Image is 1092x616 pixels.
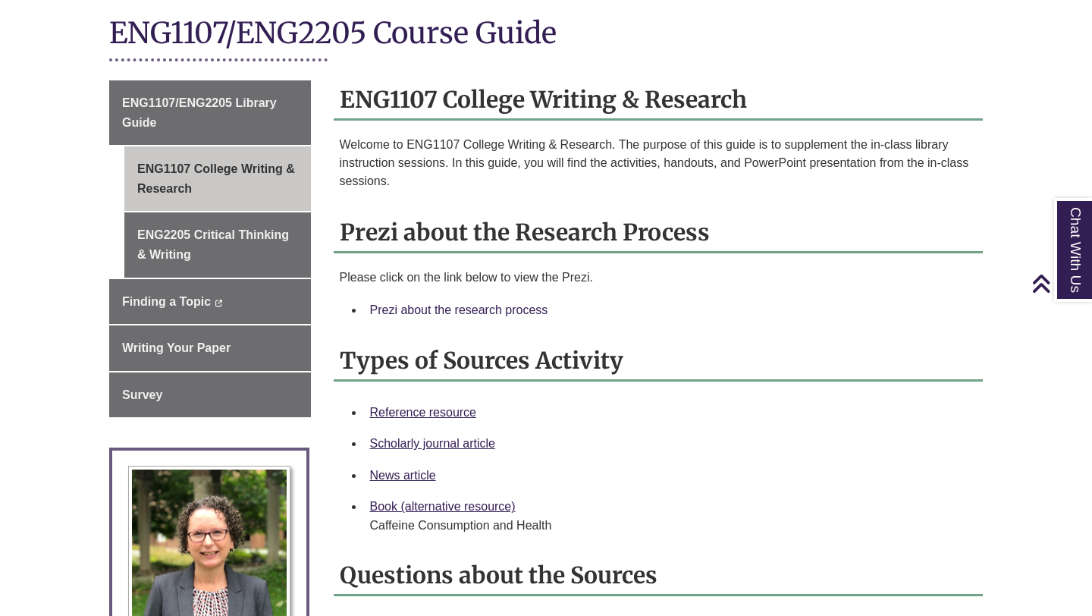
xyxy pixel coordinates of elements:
span: Survey [122,388,162,401]
span: Writing Your Paper [122,341,231,354]
a: Finding a Topic [109,279,311,325]
a: News article [370,469,436,482]
div: Caffeine Consumption and Health [370,517,971,535]
a: Reference resource [370,406,477,419]
div: Guide Page Menu [109,80,311,417]
span: ENG1107/ENG2205 Library Guide [122,96,277,129]
a: Survey [109,372,311,418]
a: Scholarly journal article [370,437,495,450]
p: Please click on the link below to view the Prezi. [340,269,977,287]
a: Writing Your Paper [109,325,311,371]
span: Finding a Topic [122,295,211,308]
a: ENG1107/ENG2205 Library Guide [109,80,311,145]
h2: Prezi about the Research Process [334,213,984,253]
h1: ENG1107/ENG2205 Course Guide [109,14,983,55]
h2: ENG1107 College Writing & Research [334,80,984,121]
h2: Types of Sources Activity [334,341,984,382]
a: Book (alternative resource) [370,500,516,513]
p: Welcome to ENG1107 College Writing & Research. The purpose of this guide is to supplement the in-... [340,136,977,190]
h2: Questions about the Sources [334,556,984,596]
a: Back to Top [1031,273,1088,294]
a: Prezi about the research process [370,303,548,316]
i: This link opens in a new window [214,300,222,306]
a: ENG1107 College Writing & Research [124,146,311,211]
a: ENG2205 Critical Thinking & Writing [124,212,311,277]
